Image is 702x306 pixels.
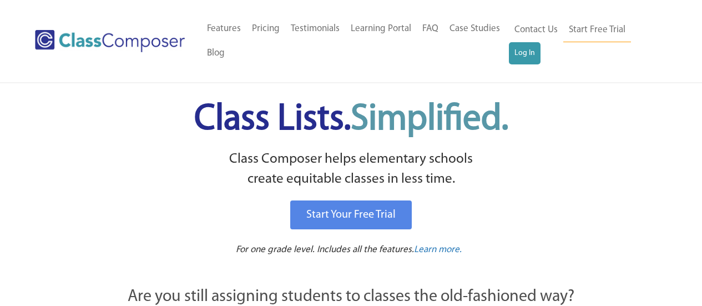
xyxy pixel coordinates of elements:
[509,42,541,64] a: Log In
[290,200,412,229] a: Start Your Free Trial
[194,102,508,138] span: Class Lists.
[414,243,462,257] a: Learn more.
[201,17,246,41] a: Features
[509,18,563,42] a: Contact Us
[444,17,506,41] a: Case Studies
[509,18,659,64] nav: Header Menu
[563,18,631,43] a: Start Free Trial
[246,17,285,41] a: Pricing
[201,17,509,66] nav: Header Menu
[345,17,417,41] a: Learning Portal
[236,245,414,254] span: For one grade level. Includes all the features.
[306,209,396,220] span: Start Your Free Trial
[351,102,508,138] span: Simplified.
[414,245,462,254] span: Learn more.
[35,30,185,52] img: Class Composer
[285,17,345,41] a: Testimonials
[201,41,230,66] a: Blog
[67,149,636,190] p: Class Composer helps elementary schools create equitable classes in less time.
[417,17,444,41] a: FAQ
